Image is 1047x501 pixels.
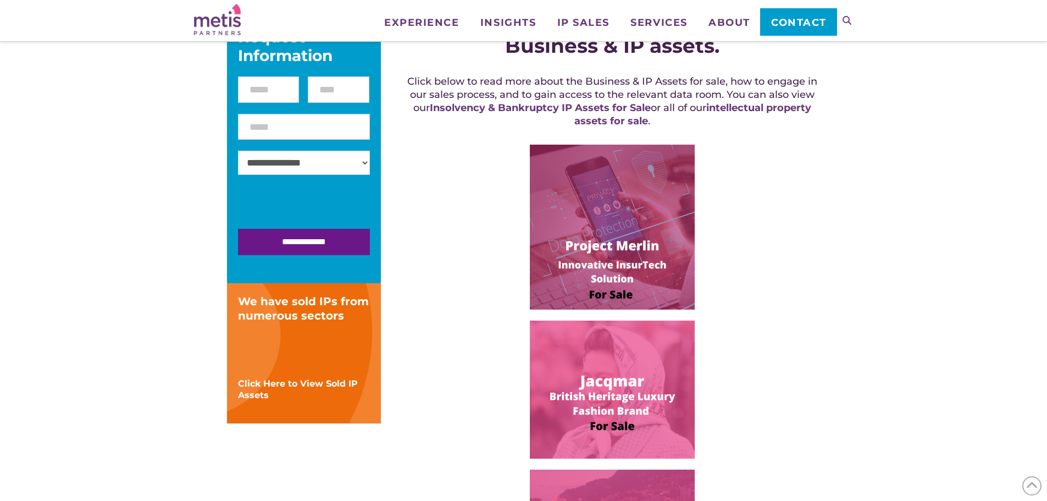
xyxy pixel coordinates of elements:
span: Contact [771,18,827,27]
span: About [708,18,750,27]
a: intellectual property assets for sale [574,102,811,127]
span: IP Sales [557,18,610,27]
div: We have sold IPs from numerous sectors [238,294,370,323]
span: Experience [384,18,459,27]
div: Request Information [238,27,370,65]
img: Image [530,145,695,310]
span: Insights [480,18,536,27]
a: Insolvency & Bankruptcy IP Assets for Sale [430,102,651,114]
a: Click Here to View Sold IP Assets [238,378,358,400]
iframe: reCAPTCHA [238,186,405,229]
span: Services [630,18,687,27]
span: Back to Top [1022,476,1042,496]
img: Image [530,321,695,459]
h5: Click below to read more about the Business & IP Assets for sale, how to engage in our sales proc... [405,75,820,128]
a: Contact [760,8,837,36]
img: Metis Partners [194,4,241,35]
